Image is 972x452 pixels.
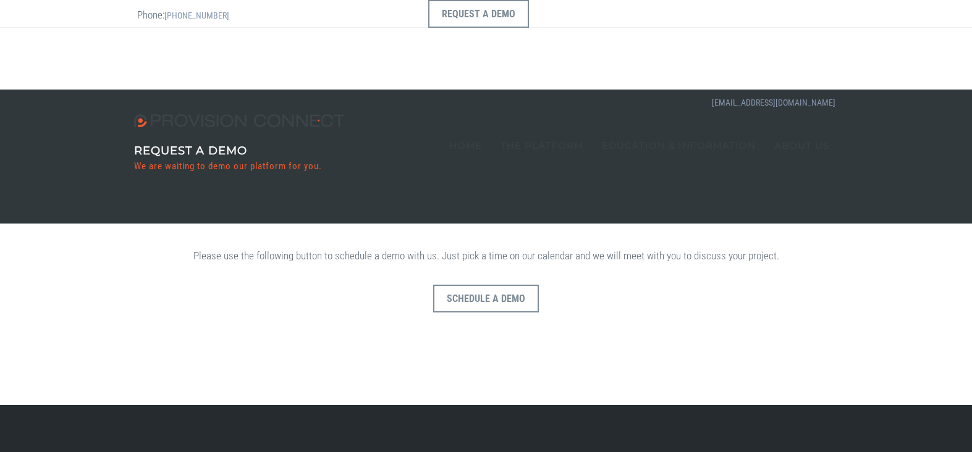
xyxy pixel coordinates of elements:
a: About Us [765,114,839,176]
a: The Platform [491,114,593,176]
a: Schedule a Demo [433,322,539,335]
a: [PHONE_NUMBER] [164,10,229,20]
button: Schedule a Demo [433,285,539,312]
p: Please use the following button to schedule a demo with us. Just pick a time on our calendar and ... [134,248,839,263]
img: Provision Connect [134,114,350,127]
a: Home [440,114,491,176]
a: Education & Information [593,114,765,176]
